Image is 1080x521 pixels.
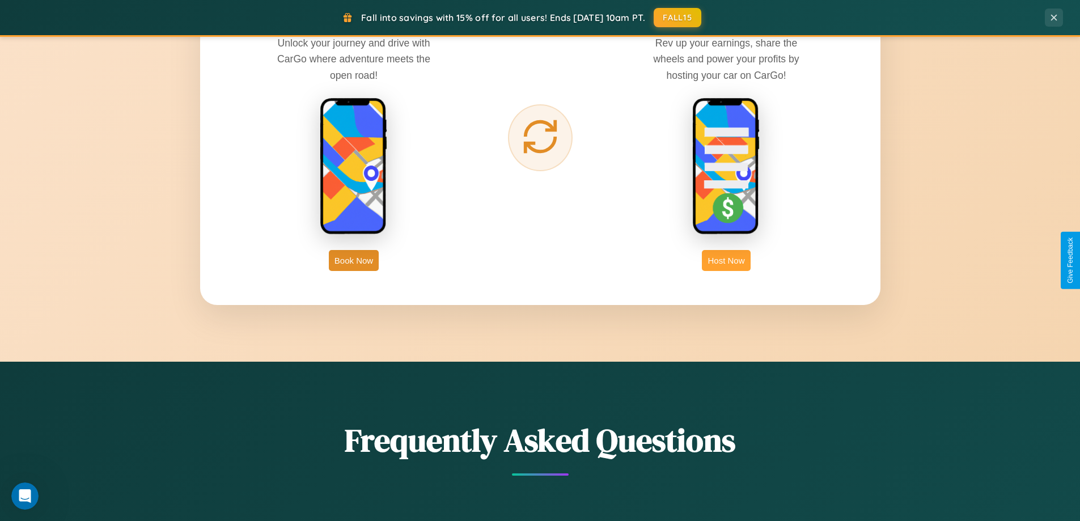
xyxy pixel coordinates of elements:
p: Rev up your earnings, share the wheels and power your profits by hosting your car on CarGo! [641,35,811,83]
button: Book Now [329,250,379,271]
iframe: Intercom live chat [11,482,39,510]
button: FALL15 [654,8,701,27]
div: Give Feedback [1066,238,1074,283]
button: Host Now [702,250,750,271]
h2: Frequently Asked Questions [200,418,880,462]
img: host phone [692,98,760,236]
span: Fall into savings with 15% off for all users! Ends [DATE] 10am PT. [361,12,645,23]
img: rent phone [320,98,388,236]
p: Unlock your journey and drive with CarGo where adventure meets the open road! [269,35,439,83]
